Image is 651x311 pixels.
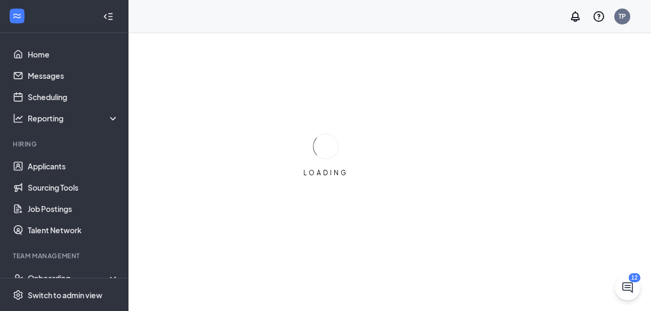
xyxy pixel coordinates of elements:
div: Hiring [13,140,117,149]
button: ChatActive [615,275,640,300]
a: Messages [28,65,119,86]
div: Onboarding [28,273,110,283]
a: Talent Network [28,219,119,241]
a: Scheduling [28,86,119,108]
a: Home [28,44,119,65]
svg: UserCheck [13,273,23,283]
a: Sourcing Tools [28,177,119,198]
svg: ChatActive [621,281,634,294]
svg: Collapse [103,11,114,22]
svg: Notifications [569,10,582,23]
div: 12 [629,273,640,282]
a: Job Postings [28,198,119,219]
svg: Settings [13,290,23,300]
a: Applicants [28,155,119,177]
div: TP [618,12,626,21]
svg: WorkstreamLogo [12,11,22,21]
div: Team Management [13,251,117,260]
div: LOADING [299,168,352,177]
svg: Analysis [13,113,23,124]
svg: QuestionInfo [592,10,605,23]
div: Switch to admin view [28,290,102,300]
div: Reporting [28,113,119,124]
